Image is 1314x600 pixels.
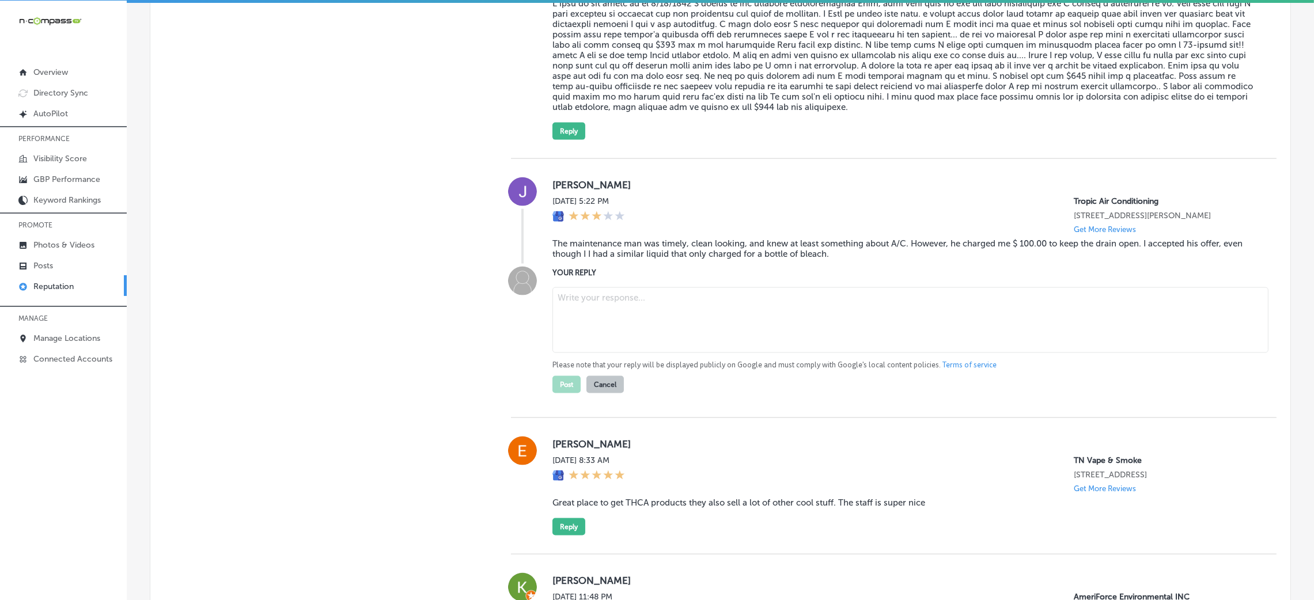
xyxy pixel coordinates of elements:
blockquote: Great place to get THCA products they also sell a lot of other cool stuff. The staff is super nice [552,498,1258,508]
p: Get More Reviews [1074,225,1136,234]
p: Manage Locations [33,333,100,343]
blockquote: The maintenance man was timely, clean looking, and knew at least something about A/C. However, he... [552,238,1258,259]
label: [PERSON_NAME] [552,575,1258,586]
p: Get More Reviews [1074,484,1136,493]
div: 5 Stars [569,470,625,483]
button: Post [552,376,581,393]
p: Overview [33,67,68,77]
label: YOUR REPLY [552,268,1258,277]
div: 3 Stars [569,211,625,223]
p: AutoPilot [33,109,68,119]
label: [DATE] 5:22 PM [552,196,625,206]
p: Tropic Air Conditioning [1074,196,1258,206]
p: TN Vape & Smoke [1074,455,1258,465]
p: 2705 Old Fort Pkwy Suite P [1074,470,1258,480]
img: Image [508,267,537,295]
a: Terms of service [942,360,997,370]
label: [DATE] 8:33 AM [552,455,625,465]
button: Reply [552,518,585,536]
button: Cancel [586,376,624,393]
label: [PERSON_NAME] [552,438,1258,450]
p: Posts [33,261,53,271]
p: Directory Sync [33,88,88,98]
button: Reply [552,123,585,140]
p: Reputation [33,282,74,291]
img: 660ab0bf-5cc7-4cb8-ba1c-48b5ae0f18e60NCTV_CLogo_TV_Black_-500x88.png [18,16,82,26]
p: Please note that your reply will be displayed publicly on Google and must comply with Google's lo... [552,360,1258,370]
p: Connected Accounts [33,354,112,364]
p: 1342 whitfield ave [1074,211,1258,221]
p: Visibility Score [33,154,87,164]
label: [PERSON_NAME] [552,179,1258,191]
p: Photos & Videos [33,240,94,250]
p: Keyword Rankings [33,195,101,205]
p: GBP Performance [33,174,100,184]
